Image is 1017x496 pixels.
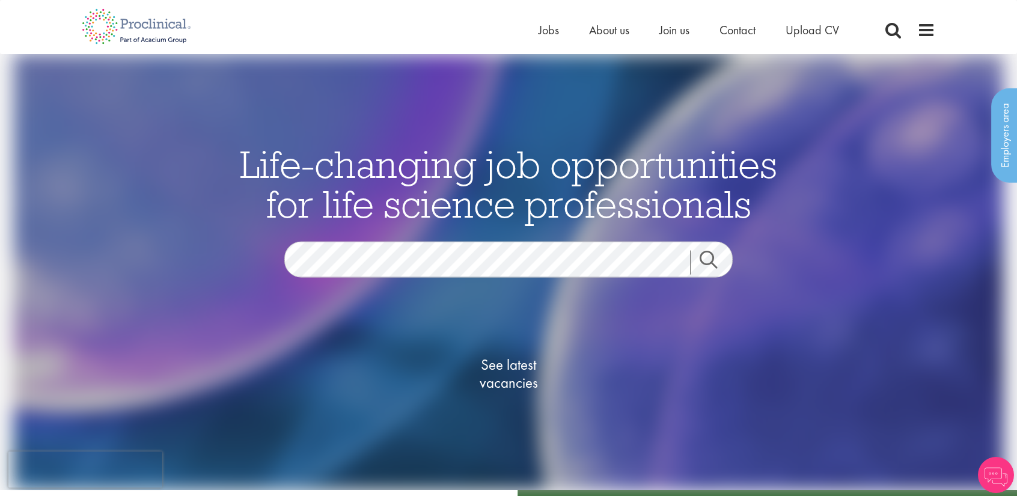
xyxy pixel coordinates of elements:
span: Life-changing job opportunities for life science professionals [240,139,777,227]
a: Upload CV [786,22,839,38]
img: Chatbot [978,457,1014,493]
a: Join us [659,22,689,38]
img: candidate home [13,54,1003,490]
a: Job search submit button [690,250,742,274]
a: Jobs [539,22,559,38]
iframe: reCAPTCHA [8,452,162,488]
a: See latestvacancies [448,307,569,439]
a: About us [589,22,629,38]
span: See latest vacancies [448,355,569,391]
a: Contact [719,22,756,38]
